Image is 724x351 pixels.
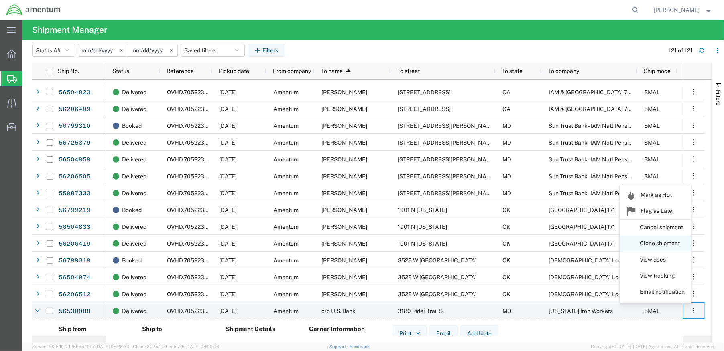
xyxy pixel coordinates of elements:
[549,89,634,95] span: IAM & AW District Lodge 725
[620,269,691,283] a: View tracking
[398,308,444,314] span: 3180 Rider Trail S.
[644,68,671,74] span: Ship mode
[122,101,146,117] span: Delivered
[167,173,225,180] span: OVHD.705223.OPSXX
[58,204,91,217] a: 56799219
[549,257,639,264] span: Teamsters Local 886
[321,156,367,163] span: Sherrie Allen
[502,207,510,213] span: OK
[321,240,367,247] span: Teresa Burnett
[329,344,350,349] a: Support
[620,285,691,299] a: Email notification
[549,224,615,230] span: IAMAW DISTRICT LODGE 171
[321,173,367,180] span: Sherrie Allen
[309,325,373,333] h4: Carrier Information
[398,291,477,297] span: 3528 W Reno
[654,5,713,15] button: [PERSON_NAME]
[620,220,691,235] a: Cancel shipment
[167,224,225,230] span: OVHD.705223.OPSXX
[219,68,249,74] span: Pickup date
[502,240,510,247] span: OK
[185,344,219,349] span: [DATE] 08:00:06
[58,103,91,116] a: 56206409
[644,106,660,112] span: SMAL
[549,207,615,213] span: IAMAW DISTRICT LODGE 171
[350,344,370,349] a: Feedback
[122,269,146,286] span: Delivered
[273,173,299,180] span: Amentum
[219,173,237,180] span: 07/16/2025
[112,68,129,74] span: Status
[549,240,615,247] span: IAMAW DISTRICT LODGE 171
[167,156,225,163] span: OVHD.705223.OPSXX
[644,89,660,95] span: SMAL
[549,173,635,180] span: Sun Trust Bank - IAM Natl Pension
[549,156,635,163] span: Sun Trust Bank - IAM Natl Pension
[502,106,510,112] span: CA
[219,156,237,163] span: 08/15/2025
[122,303,146,319] span: Delivered
[273,123,299,129] span: Amentum
[502,308,511,314] span: MO
[502,173,511,180] span: MD
[644,139,660,146] span: SMAL
[669,46,693,55] div: 121 of 121
[219,207,237,213] span: 09/12/2025
[273,274,299,280] span: Amentum
[96,344,129,349] span: [DATE] 08:26:33
[393,325,427,341] button: Print
[273,224,299,230] span: Amentum
[6,4,61,16] img: logo
[167,123,225,129] span: OVHD.705223.OPSXX
[122,286,146,303] span: Delivered
[321,224,367,230] span: Teresa Burnett
[181,44,245,57] button: Saved filters
[122,252,142,269] span: Booked
[654,6,700,14] span: Cyndi Manire
[226,325,296,333] h4: Shipment Details
[321,68,343,74] span: To name
[167,257,225,264] span: OVHD.705223.OPSXX
[58,288,91,301] a: 56206512
[398,106,451,112] span: 5402 BOLSA AVE
[549,190,635,196] span: Sun Trust Bank - IAM Natl Pension
[167,291,225,297] span: OVHD.705223.OPSXX
[58,86,91,99] a: 56504823
[122,84,146,101] span: Delivered
[58,137,91,149] a: 56725379
[460,325,498,341] button: Add Note
[58,271,91,284] a: 56504974
[321,89,367,95] span: Shannon Johnston
[273,68,311,74] span: From company
[219,190,237,196] span: 06/23/2025
[321,291,367,297] span: Tiffany Wagner
[78,44,128,56] input: Not set
[502,190,511,196] span: MD
[398,224,447,230] span: 1901 N Washington
[321,123,367,129] span: Sherrie Allen
[167,207,225,213] span: OVHD.705223.OPSXX
[549,123,635,129] span: Sun Trust Bank - IAM Natl Pension
[122,218,146,235] span: Delivered
[502,89,510,95] span: CA
[58,238,91,250] a: 56206419
[321,257,367,264] span: Tiffany Wagner
[167,308,225,314] span: OVHD.705223.OPSXX
[219,89,237,95] span: 08/15/2025
[321,207,367,213] span: Teresa Burnett
[58,254,91,267] a: 56799319
[167,190,225,196] span: OVHD.705223.OPSXX
[502,156,511,163] span: MD
[321,190,367,196] span: Sherrie Allen
[273,156,299,163] span: Amentum
[620,187,691,203] a: Mark as Hot
[167,139,225,146] span: OVHD.705223.OPSXX
[58,170,91,183] a: 56206505
[58,120,91,133] a: 56799310
[502,224,510,230] span: OK
[321,308,356,314] span: c/o U.S. Bank
[273,291,299,297] span: Amentum
[548,68,579,74] span: To company
[429,325,458,341] button: Email
[219,123,237,129] span: 09/12/2025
